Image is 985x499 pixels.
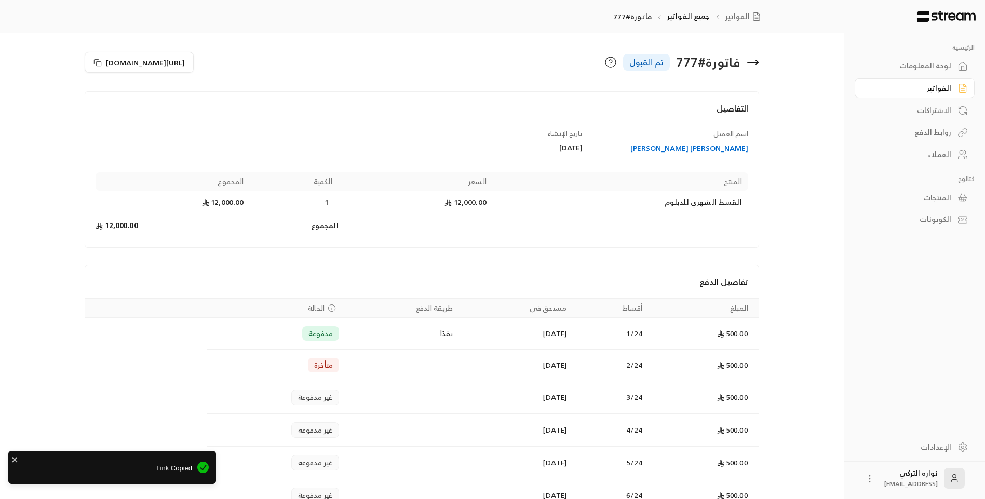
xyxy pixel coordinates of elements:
div: نواره التركي [881,468,938,489]
td: 12,000.00 [96,214,250,237]
div: المنتجات [868,192,951,203]
td: 1 / 24 [573,318,649,350]
span: الحالة [308,303,325,313]
td: [DATE] [460,414,573,447]
span: تاريخ الإنشاء [547,128,583,140]
div: روابط الدفع [868,127,951,137]
td: القسط الشهري للدبلوم [493,191,748,214]
div: الاشتراكات [868,105,951,116]
img: Logo [916,11,977,22]
span: غير مدفوعة [298,392,333,403]
th: طريقة الدفع [345,299,460,318]
a: العملاء [855,145,975,165]
p: كتالوج [855,175,975,183]
td: 3 / 24 [573,381,649,414]
th: المنتج [493,172,748,191]
p: فاتورة#777 [613,11,652,22]
td: 500.00 [649,447,758,479]
td: [DATE] [460,381,573,414]
button: [URL][DOMAIN_NAME] [85,52,194,73]
h4: تفاصيل الدفع [96,275,748,288]
td: 2 / 24 [573,350,649,381]
span: متأخرة [314,360,333,370]
div: الكوبونات [868,214,951,225]
span: 1 [322,197,332,207]
div: الفواتير [868,83,951,93]
span: Link Copied [16,463,192,474]
td: المجموع [250,214,338,237]
td: 5 / 24 [573,447,649,479]
td: [DATE] [460,350,573,381]
th: المجموع [96,172,250,191]
button: close [11,454,19,464]
a: الفواتير [855,78,975,99]
a: الفواتير [725,11,765,22]
a: الاشتراكات [855,100,975,120]
div: الإعدادات [868,442,951,452]
td: 12,000.00 [339,191,493,214]
td: 500.00 [649,414,758,447]
td: 500.00 [649,350,758,381]
td: 500.00 [649,318,758,350]
th: الكمية [250,172,338,191]
a: [PERSON_NAME] [PERSON_NAME] [592,143,748,154]
td: [DATE] [460,318,573,350]
td: [DATE] [460,447,573,479]
th: السعر [339,172,493,191]
table: Products [96,172,748,237]
span: اسم العميل [713,127,748,140]
a: لوحة المعلومات [855,56,975,76]
div: [DATE] [427,143,583,153]
th: مستحق في [460,299,573,318]
a: جميع الفواتير [667,9,710,22]
a: الإعدادات [855,437,975,457]
span: غير مدفوعة [298,425,333,435]
td: نقدًا [345,318,460,350]
span: مدفوعة [308,328,333,339]
th: أقساط [573,299,649,318]
span: [URL][DOMAIN_NAME] [106,57,185,68]
a: روابط الدفع [855,122,975,143]
a: المنتجات [855,187,975,207]
td: 4 / 24 [573,414,649,447]
th: المبلغ [649,299,758,318]
div: لوحة المعلومات [868,61,951,71]
td: 500.00 [649,381,758,414]
td: 12,000.00 [96,191,250,214]
div: فاتورة # 777 [676,54,740,71]
div: العملاء [868,149,951,160]
span: تم القبول [629,56,664,68]
h4: التفاصيل [96,102,748,125]
nav: breadcrumb [613,11,765,22]
a: الكوبونات [855,210,975,230]
span: [EMAIL_ADDRESS]... [881,478,938,489]
p: الرئيسية [855,44,975,52]
span: غير مدفوعة [298,458,333,468]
